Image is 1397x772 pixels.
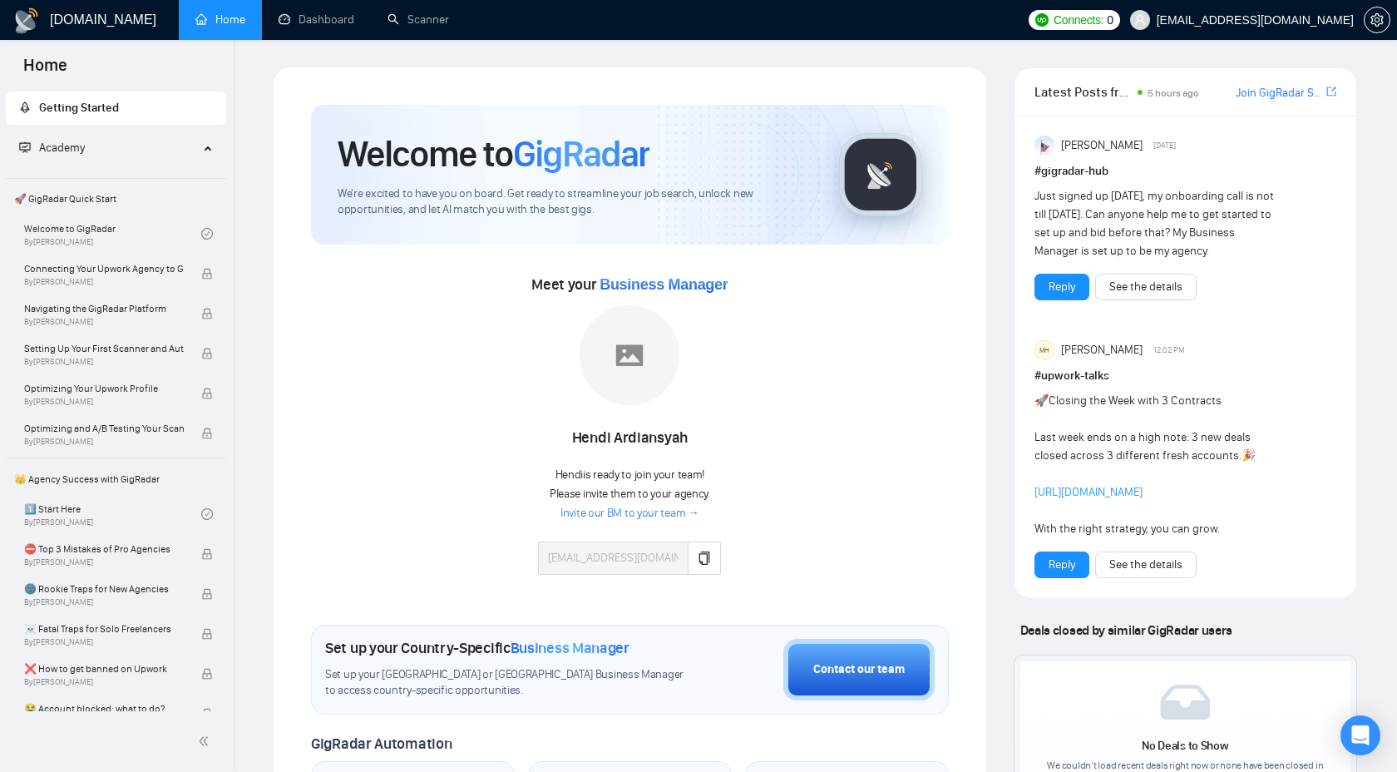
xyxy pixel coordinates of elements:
span: 👑 Agency Success with GigRadar [7,463,225,496]
span: Business Manager [600,276,728,293]
span: GigRadar [513,131,649,176]
a: homeHome [195,12,245,27]
div: Contact our team [813,661,905,679]
img: gigradar-logo.png [839,133,922,216]
span: lock [201,388,213,399]
div: MH [1035,341,1054,359]
span: lock [201,708,213,720]
span: double-left [198,733,215,750]
span: Set up your [GEOGRAPHIC_DATA] or [GEOGRAPHIC_DATA] Business Manager to access country-specific op... [325,667,691,699]
span: check-circle [201,508,213,520]
span: lock [201,348,213,359]
span: 🌚 Rookie Traps for New Agencies [24,581,184,597]
a: export [1326,84,1336,100]
span: We're excited to have you on board. Get ready to streamline your job search, unlock new opportuni... [338,186,812,218]
img: upwork-logo.png [1035,13,1049,27]
div: Hendi Ardiansyah [538,424,721,453]
span: lock [201,308,213,319]
span: Optimizing and A/B Testing Your Scanner for Better Results [24,420,184,437]
span: lock [201,428,213,439]
a: Reply [1049,556,1075,574]
a: Join GigRadar Slack Community [1236,84,1323,102]
span: copy [698,552,711,565]
a: See the details [1109,278,1182,296]
h1: # upwork-talks [1034,367,1336,385]
span: Navigating the GigRadar Platform [24,300,184,317]
span: [PERSON_NAME] [1061,136,1143,155]
li: Getting Started [6,92,226,125]
a: [URL][DOMAIN_NAME] [1034,485,1143,499]
span: 12:02 PM [1153,343,1185,358]
span: ⛔ Top 3 Mistakes of Pro Agencies [24,541,184,557]
span: lock [201,268,213,280]
span: Setting Up Your First Scanner and Auto-Bidder [24,340,184,357]
span: Connects: [1054,11,1103,29]
span: lock [201,588,213,600]
img: Anisuzzaman Khan [1034,136,1054,156]
button: copy [688,542,721,575]
img: placeholder.png [580,305,679,405]
a: See the details [1109,556,1182,574]
a: 1️⃣ Start HereBy[PERSON_NAME] [24,496,201,532]
span: rocket [19,101,31,113]
span: By [PERSON_NAME] [24,317,184,327]
span: GigRadar Automation [311,735,452,753]
span: Connecting Your Upwork Agency to GigRadar [24,260,184,277]
span: 😭 Account blocked: what to do? [24,700,184,717]
div: Closing the Week with 3 Contracts Last week ends on a high note: 3 new deals closed across 3 diff... [1034,392,1276,538]
div: Just signed up [DATE], my onboarding call is not till [DATE]. Can anyone help me to get started t... [1034,187,1276,260]
span: export [1326,85,1336,98]
a: searchScanner [388,12,449,27]
span: check-circle [201,228,213,240]
span: user [1134,14,1146,26]
a: Reply [1049,278,1075,296]
a: dashboardDashboard [279,12,354,27]
img: empty-box [1160,685,1210,720]
span: No Deals to Show [1142,739,1228,753]
span: lock [201,548,213,560]
a: Welcome to GigRadarBy[PERSON_NAME] [24,215,201,252]
button: See the details [1095,274,1197,300]
span: 🚀 [1034,393,1049,408]
h1: Welcome to [338,131,649,176]
span: Getting Started [39,101,119,115]
span: fund-projection-screen [19,141,31,153]
span: ❌ How to get banned on Upwork [24,661,184,677]
span: By [PERSON_NAME] [24,397,184,407]
span: Meet your [531,275,728,294]
span: Optimizing Your Upwork Profile [24,380,184,397]
button: Reply [1034,274,1089,300]
span: 5 hours ago [1148,87,1199,99]
span: lock [201,668,213,680]
span: 0 [1107,11,1113,29]
h1: Set up your Country-Specific [325,639,629,657]
button: Contact our team [783,639,935,700]
img: logo [13,7,40,34]
span: By [PERSON_NAME] [24,437,184,447]
span: Academy [39,141,85,155]
span: By [PERSON_NAME] [24,277,184,287]
span: Deals closed by similar GigRadar users [1014,616,1239,645]
span: 🎉 [1242,448,1256,463]
span: Home [10,53,81,88]
span: Please invite them to your agency. [550,487,710,501]
span: lock [201,628,213,640]
span: 🚀 GigRadar Quick Start [7,182,225,215]
span: By [PERSON_NAME] [24,557,184,567]
span: [DATE] [1153,138,1176,153]
span: By [PERSON_NAME] [24,677,184,687]
span: By [PERSON_NAME] [24,637,184,647]
span: By [PERSON_NAME] [24,357,184,367]
span: setting [1365,13,1390,27]
a: Invite our BM to your team → [560,506,699,522]
a: setting [1364,13,1390,27]
button: See the details [1095,552,1197,578]
span: Latest Posts from the GigRadar Community [1034,82,1133,102]
span: Hendi is ready to join your team! [555,468,704,482]
button: setting [1364,7,1390,33]
button: Reply [1034,552,1089,578]
span: By [PERSON_NAME] [24,597,184,607]
span: Business Manager [511,639,629,657]
span: [PERSON_NAME] [1061,341,1143,359]
div: Open Intercom Messenger [1340,715,1380,755]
